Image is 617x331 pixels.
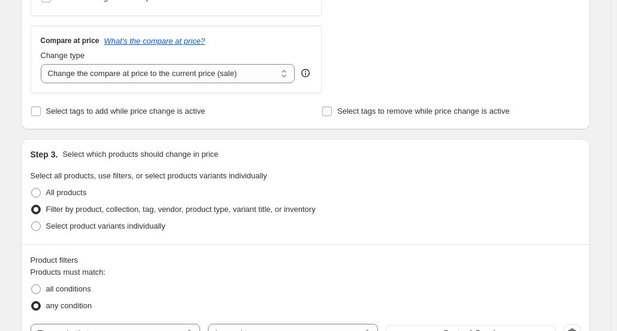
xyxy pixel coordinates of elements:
span: Change type [41,51,85,60]
div: help [300,67,311,79]
span: Products must match: [31,268,106,277]
button: What's the compare at price? [104,37,205,45]
span: Select tags to remove while price change is active [337,107,510,116]
div: Product filters [31,254,580,266]
span: any condition [46,301,92,310]
span: Select all products, use filters, or select products variants individually [31,171,267,180]
h3: Compare at price [41,36,99,45]
h2: Step 3. [31,148,58,160]
p: Select which products should change in price [62,148,218,160]
span: all conditions [46,284,91,293]
span: Select product variants individually [46,221,165,230]
span: Select tags to add while price change is active [46,107,205,116]
span: Filter by product, collection, tag, vendor, product type, variant title, or inventory [46,205,316,214]
span: All products [46,188,87,197]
